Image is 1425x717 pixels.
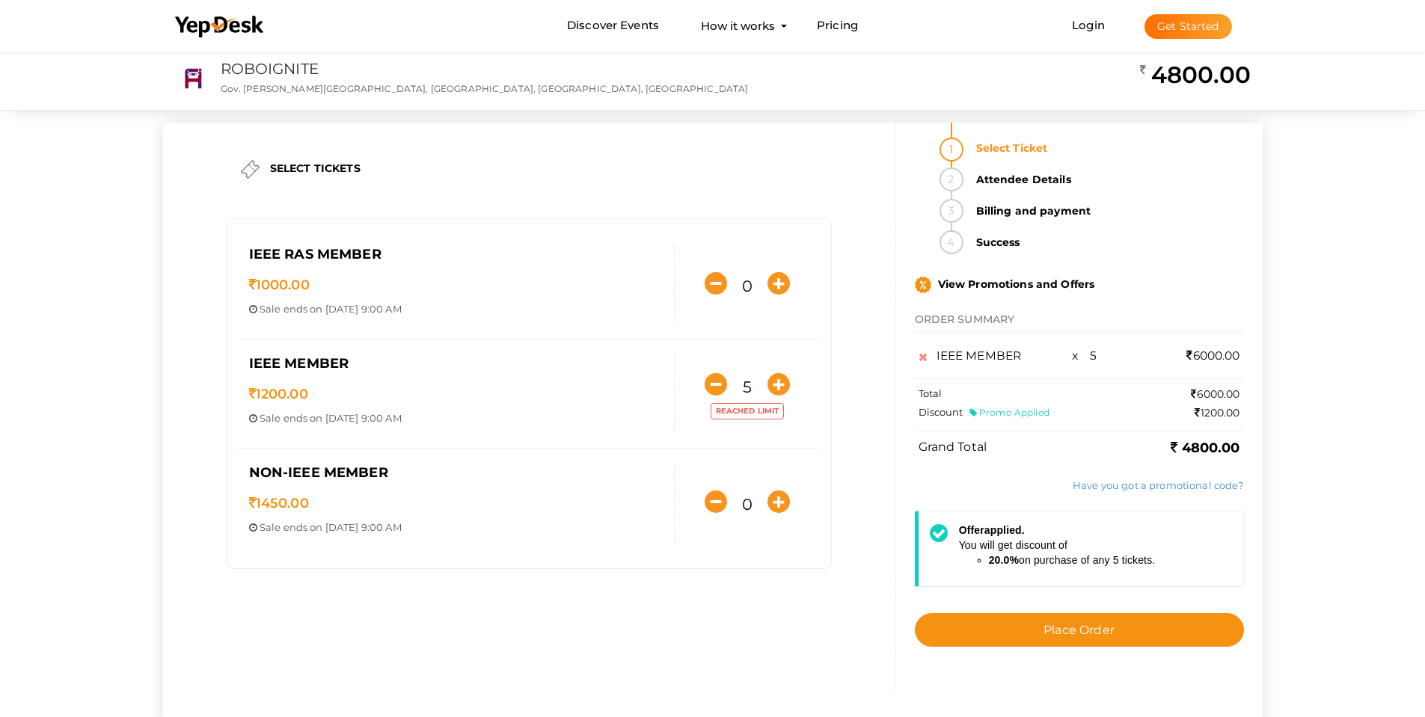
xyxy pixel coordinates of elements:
span: IEEE RAS MEMBER [249,246,381,262]
strong: Success [967,230,1244,254]
span: Promo Applied [979,407,1049,418]
h2: 4800.00 [1140,60,1251,90]
button: How it works [696,12,779,40]
span: Sale [260,412,281,424]
a: Pricing [817,12,858,40]
img: ticket.png [241,160,260,179]
button: Get Started [1144,14,1232,39]
img: RSPMBPJE_small.png [177,63,210,96]
span: 1200.00 [249,386,308,402]
p: ends on [DATE] 9:00 AM [249,520,663,535]
span: 1000.00 [249,277,310,293]
label: SELECT TICKETS [270,161,361,176]
p: ends on [DATE] 9:00 AM [249,411,663,425]
b: 4800.00 [1171,440,1239,456]
label: 1200.00 [1195,405,1239,420]
span: View Promotions and Offers [934,277,1095,291]
span: IEEE MEMBER [249,355,349,372]
span: Sale [260,521,281,533]
button: Place Order [915,613,1244,647]
span: 6000.00 [1186,348,1239,363]
span: Sale [260,303,281,315]
li: on purchase of any 5 tickets. [989,553,1156,567]
a: Discover Events [567,12,659,40]
label: Reached limit [711,403,785,419]
span: Place Order [1044,623,1115,637]
div: You will get discount of [959,523,1156,575]
label: Grand Total [919,439,987,456]
b: 20.0% [989,554,1019,566]
span: x 5 [1072,348,1097,363]
strong: applied. [959,524,1025,536]
a: Have you got a promotional code? [1073,479,1243,491]
img: promo.svg [915,277,931,293]
span: NON-IEEE MEMBER [249,464,388,481]
span: ORDER SUMMARY [915,313,1015,326]
label: Total [919,387,943,401]
p: Gov. [PERSON_NAME][GEOGRAPHIC_DATA], [GEOGRAPHIC_DATA], [GEOGRAPHIC_DATA], [GEOGRAPHIC_DATA] [221,82,934,95]
p: ends on [DATE] 9:00 AM [249,302,663,316]
span: IEEE MEMBER [937,348,1022,363]
strong: Attendee Details [967,167,1244,191]
strong: Billing and payment [967,199,1244,223]
a: ROBOIGNITE [221,60,319,78]
a: Login [1072,18,1105,32]
strong: Select Ticket [967,136,1244,160]
label: Discount [919,405,1053,419]
span: 1450.00 [249,495,309,511]
label: 6000.00 [1191,387,1239,401]
span: Offer [959,524,984,536]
